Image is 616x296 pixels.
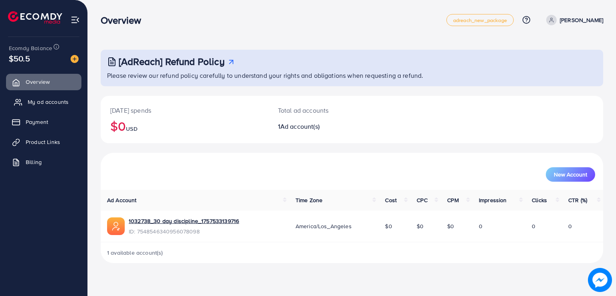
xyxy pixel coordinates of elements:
[71,55,79,63] img: image
[110,105,259,115] p: [DATE] spends
[107,217,125,235] img: ic-ads-acc.e4c84228.svg
[107,196,137,204] span: Ad Account
[447,222,454,230] span: $0
[26,118,48,126] span: Payment
[110,118,259,134] h2: $0
[447,196,458,204] span: CPM
[26,78,50,86] span: Overview
[107,249,163,257] span: 1 available account(s)
[129,227,239,235] span: ID: 7548546340956078098
[453,18,507,23] span: adreach_new_package
[6,94,81,110] a: My ad accounts
[296,196,322,204] span: Time Zone
[278,123,384,130] h2: 1
[6,114,81,130] a: Payment
[446,14,514,26] a: adreach_new_package
[107,71,598,80] p: Please review our refund policy carefully to understand your rights and obligations when requesti...
[532,222,535,230] span: 0
[479,222,482,230] span: 0
[479,196,507,204] span: Impression
[560,15,603,25] p: [PERSON_NAME]
[280,122,320,131] span: Ad account(s)
[554,172,587,177] span: New Account
[129,217,239,225] a: 1032738_30 day discipline_1757533139716
[119,56,225,67] h3: [AdReach] Refund Policy
[101,14,148,26] h3: Overview
[26,158,42,166] span: Billing
[417,222,423,230] span: $0
[28,98,69,106] span: My ad accounts
[568,196,587,204] span: CTR (%)
[9,44,52,52] span: Ecomdy Balance
[546,167,595,182] button: New Account
[26,138,60,146] span: Product Links
[417,196,427,204] span: CPC
[568,222,572,230] span: 0
[6,74,81,90] a: Overview
[590,270,610,290] img: image
[6,154,81,170] a: Billing
[385,196,397,204] span: Cost
[71,15,80,24] img: menu
[278,105,384,115] p: Total ad accounts
[9,53,30,64] span: $50.5
[532,196,547,204] span: Clicks
[543,15,603,25] a: [PERSON_NAME]
[6,134,81,150] a: Product Links
[385,222,392,230] span: $0
[8,11,62,24] img: logo
[126,125,137,133] span: USD
[296,222,352,230] span: America/Los_Angeles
